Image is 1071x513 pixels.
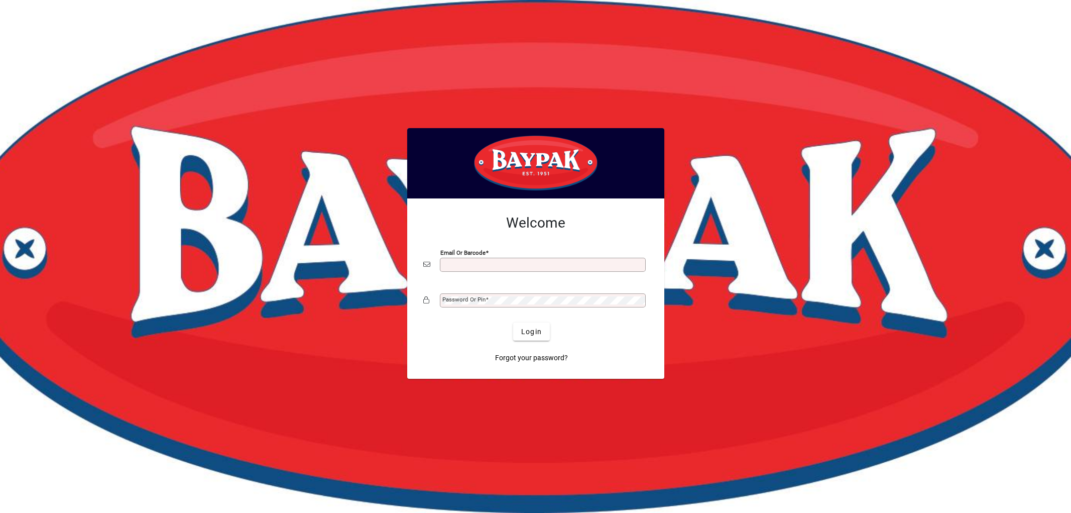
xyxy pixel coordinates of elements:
[442,296,486,303] mat-label: Password or Pin
[521,327,542,337] span: Login
[423,215,648,232] h2: Welcome
[513,323,550,341] button: Login
[491,349,572,367] a: Forgot your password?
[495,353,568,363] span: Forgot your password?
[440,249,486,256] mat-label: Email or Barcode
